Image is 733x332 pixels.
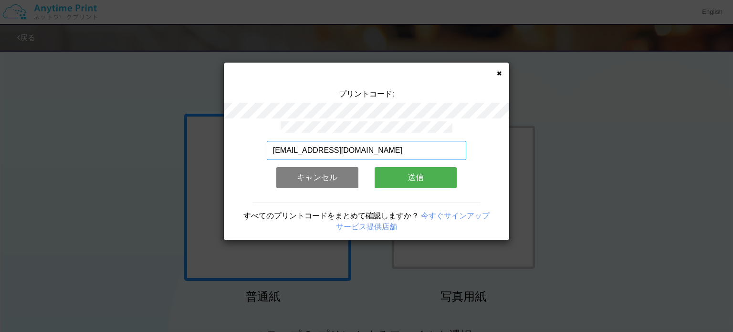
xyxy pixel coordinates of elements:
[276,167,358,188] button: キャンセル
[243,212,419,220] span: すべてのプリントコードをまとめて確認しますか？
[339,90,394,98] span: プリントコード:
[421,212,490,220] a: 今すぐサインアップ
[375,167,457,188] button: 送信
[267,141,467,160] input: メールアドレス
[336,223,397,231] a: サービス提供店舗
